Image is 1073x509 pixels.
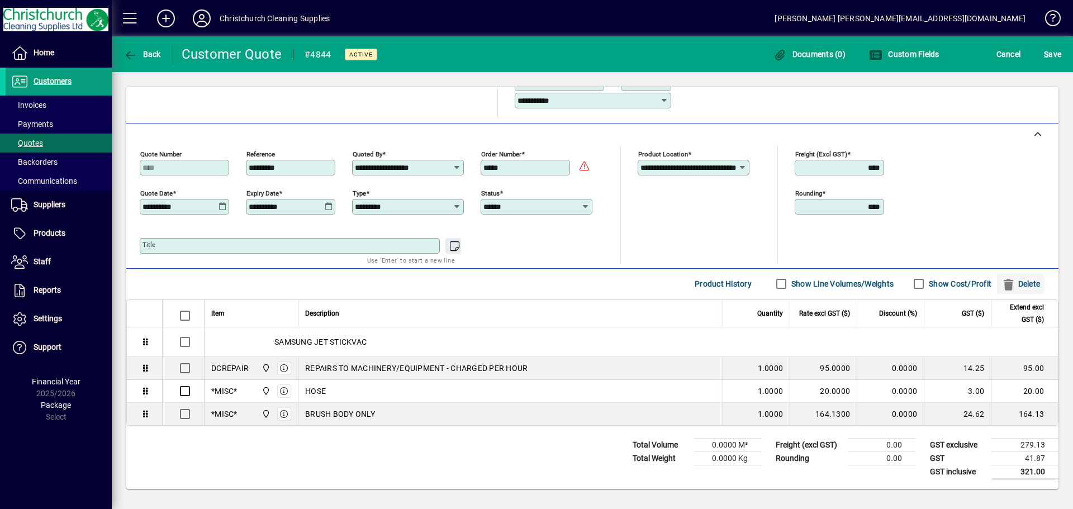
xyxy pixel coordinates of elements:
[797,408,850,420] div: 164.1300
[797,363,850,374] div: 95.0000
[6,220,112,248] a: Products
[758,408,784,420] span: 1.0000
[305,46,331,64] div: #4844
[857,380,924,403] td: 0.0000
[211,363,249,374] div: DCREPAIR
[866,44,942,64] button: Custom Fields
[353,189,366,197] mat-label: Type
[773,50,846,59] span: Documents (0)
[34,48,54,57] span: Home
[6,305,112,333] a: Settings
[34,77,72,85] span: Customers
[6,134,112,153] a: Quotes
[34,286,61,294] span: Reports
[758,363,784,374] span: 1.0000
[305,307,339,320] span: Description
[6,191,112,219] a: Suppliers
[1044,50,1048,59] span: S
[927,278,991,289] label: Show Cost/Profit
[1041,44,1064,64] button: Save
[770,451,848,465] td: Rounding
[220,9,330,27] div: Christchurch Cleaning Supplies
[924,380,991,403] td: 3.00
[124,50,161,59] span: Back
[996,45,1021,63] span: Cancel
[795,189,822,197] mat-label: Rounding
[6,172,112,191] a: Communications
[41,401,71,410] span: Package
[991,403,1058,425] td: 164.13
[349,51,373,58] span: Active
[6,334,112,361] a: Support
[6,96,112,115] a: Invoices
[11,177,77,185] span: Communications
[11,101,46,110] span: Invoices
[140,189,173,197] mat-label: Quote date
[140,150,182,158] mat-label: Quote number
[11,158,58,167] span: Backorders
[797,386,850,397] div: 20.0000
[34,229,65,237] span: Products
[259,385,272,397] span: Christchurch Cleaning Supplies Ltd
[694,451,761,465] td: 0.0000 Kg
[6,277,112,305] a: Reports
[694,438,761,451] td: 0.0000 M³
[997,274,1050,294] app-page-header-button: Delete selection
[775,9,1025,27] div: [PERSON_NAME] [PERSON_NAME][EMAIL_ADDRESS][DOMAIN_NAME]
[481,150,521,158] mat-label: Order number
[795,150,847,158] mat-label: Freight (excl GST)
[34,200,65,209] span: Suppliers
[848,438,915,451] td: 0.00
[994,44,1024,64] button: Cancel
[11,120,53,129] span: Payments
[205,327,1058,356] div: SAMSUNG JET STICKVAC
[758,386,784,397] span: 1.0000
[857,403,924,425] td: 0.0000
[367,254,455,267] mat-hint: Use 'Enter' to start a new line
[11,139,43,148] span: Quotes
[869,50,939,59] span: Custom Fields
[121,44,164,64] button: Back
[305,386,326,397] span: HOSE
[6,153,112,172] a: Backorders
[757,307,783,320] span: Quantity
[259,408,272,420] span: Christchurch Cleaning Supplies Ltd
[962,307,984,320] span: GST ($)
[998,301,1044,326] span: Extend excl GST ($)
[1001,275,1040,293] span: Delete
[34,257,51,266] span: Staff
[34,342,61,351] span: Support
[1044,45,1061,63] span: ave
[770,44,848,64] button: Documents (0)
[305,408,375,420] span: BRUSH BODY ONLY
[184,8,220,28] button: Profile
[991,465,1058,479] td: 321.00
[991,438,1058,451] td: 279.13
[143,241,155,249] mat-label: Title
[34,314,62,323] span: Settings
[879,307,917,320] span: Discount (%)
[627,451,694,465] td: Total Weight
[991,451,1058,465] td: 41.87
[481,189,500,197] mat-label: Status
[924,438,991,451] td: GST exclusive
[246,189,279,197] mat-label: Expiry date
[690,274,756,294] button: Product History
[6,248,112,276] a: Staff
[799,307,850,320] span: Rate excl GST ($)
[848,451,915,465] td: 0.00
[638,150,688,158] mat-label: Product location
[627,438,694,451] td: Total Volume
[1037,2,1059,39] a: Knowledge Base
[857,357,924,380] td: 0.0000
[259,362,272,374] span: Christchurch Cleaning Supplies Ltd
[112,44,173,64] app-page-header-button: Back
[6,115,112,134] a: Payments
[246,150,275,158] mat-label: Reference
[991,357,1058,380] td: 95.00
[997,274,1044,294] button: Delete
[789,278,894,289] label: Show Line Volumes/Weights
[6,39,112,67] a: Home
[695,275,752,293] span: Product History
[353,150,382,158] mat-label: Quoted by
